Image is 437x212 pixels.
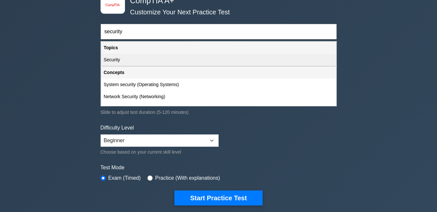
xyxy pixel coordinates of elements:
[108,174,141,182] label: Exam (Timed)
[101,148,219,156] div: Choose based on your current skill level
[101,108,337,116] div: Slide to adjust test duration (5-120 minutes)
[101,91,336,103] div: Network Security (Networking)
[101,67,336,79] div: Concepts
[174,190,262,205] button: Start Practice Test
[101,124,134,132] label: Difficulty Level
[101,24,337,39] input: Start typing to filter on topic or concept...
[101,42,336,54] div: Topics
[155,174,220,182] label: Practice (With explanations)
[101,54,336,66] div: Security
[101,79,336,91] div: System security (Operating Systems)
[101,164,337,172] label: Test Mode
[101,103,336,115] div: Authentication (Security)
